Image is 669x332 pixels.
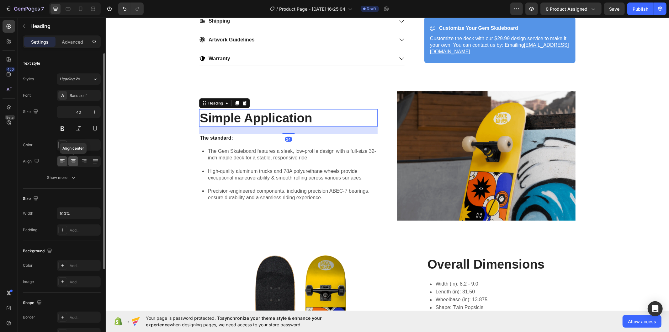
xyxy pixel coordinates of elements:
[47,174,77,181] div: Show more
[23,227,37,233] div: Padding
[627,3,654,15] button: Publish
[101,83,119,88] div: Heading
[106,18,669,311] iframe: Design area
[93,92,272,109] h2: Rich Text Editor. Editing area: main
[70,279,99,285] div: Add...
[146,315,322,327] span: synchronize your theme style & enhance your experience
[330,287,382,292] p: Shape: Twin Popsicle
[540,3,602,15] button: 0 product assigned
[23,195,40,203] div: Size
[118,3,144,15] div: Undo/Redo
[330,272,382,277] p: Length (in): 31.50
[546,6,587,12] span: 0 product assigned
[102,170,271,184] p: Precision-engineered components, including precision ABEC-7 bearings, ensure durability and a sea...
[23,172,101,183] button: Show more
[70,228,99,233] div: Add...
[330,280,382,285] p: Wheelbase (in): 13.875
[179,119,186,124] div: 24
[5,115,15,120] div: Beta
[367,6,376,12] span: Draft
[70,142,99,148] div: 242424
[31,39,49,45] p: Settings
[23,142,33,148] div: Color
[324,25,463,37] u: [EMAIL_ADDRESS][DOMAIN_NAME]
[70,263,99,269] div: Add...
[62,39,83,45] p: Advanced
[648,301,663,316] div: Open Intercom Messenger
[146,315,346,328] span: Your page is password protected. To when designing pages, we need access to your store password.
[23,108,40,116] div: Size
[23,93,31,98] div: Font
[23,61,40,66] div: Text style
[628,318,656,325] span: Allow access
[23,279,34,285] div: Image
[23,157,40,166] div: Align
[609,6,620,12] span: Save
[70,315,99,320] div: Add...
[60,76,80,82] span: Heading 2*
[604,3,625,15] button: Save
[30,22,98,30] p: Heading
[23,76,34,82] div: Styles
[41,5,44,13] p: 7
[633,6,648,12] div: Publish
[3,3,47,15] button: 7
[291,73,470,203] img: gempages_584095174532006666-8613cd0c-edd3-44f1-a096-8cb99b906dba.webp
[279,6,346,12] span: Product Page - [DATE] 16:25:04
[23,211,33,216] div: Width
[57,73,101,85] button: Heading 2*
[57,208,100,219] input: Auto
[102,151,271,164] p: High-quality aluminum trucks and 78A polyurethane wheels provide exceptional maneuverability & sm...
[94,92,271,109] p: Simple Application
[70,93,99,99] div: Sans-serif
[330,264,382,269] p: Width (in): 8.2 - 9.0
[94,117,271,124] p: The standard:
[23,263,33,268] div: Color
[6,67,15,72] div: 450
[23,299,43,307] div: Shape
[321,238,470,255] h2: Overall Dimensions
[277,6,278,12] span: /
[23,247,53,255] div: Background
[324,18,464,37] p: Customize the deck with our $29.99 design service to make it your own. You can contact us by: Ema...
[23,314,35,320] div: Border
[623,315,661,328] button: Allow access
[102,131,271,144] p: The Gem Skateboard features a sleek, low-profile design with a full-size 32-inch maple deck for a...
